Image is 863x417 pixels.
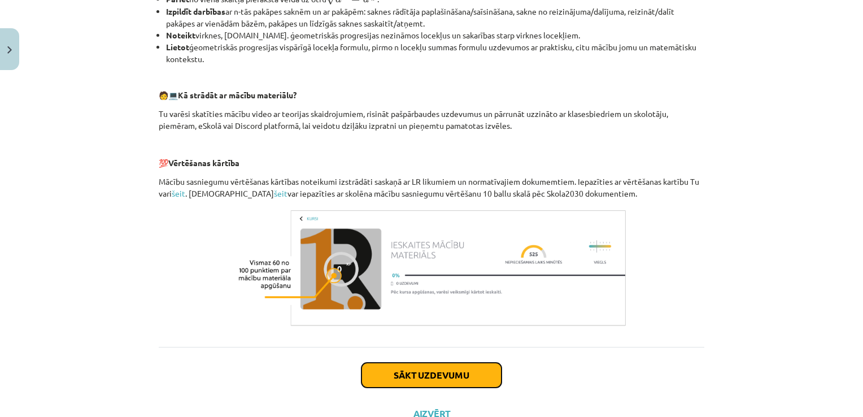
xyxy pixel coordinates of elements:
[178,90,297,100] b: Kā strādāt ar mācību materiālu?
[172,188,185,198] a: šeit
[166,29,704,41] li: virknes, [DOMAIN_NAME]. ģeometriskās progresijas nezināmos locekļus un sakarības starp virknes lo...
[159,108,704,132] p: Tu varēsi skatīties mācību video ar teorijas skaidrojumiem, risināt pašpārbaudes uzdevumus un pār...
[168,158,239,168] b: Vērtēšanas kārtība
[166,42,189,52] b: Lietot
[361,363,502,388] button: Sākt uzdevumu
[166,30,195,40] b: Noteikt
[166,6,704,29] li: ar n-tās pakāpes saknēm un ar pakāpēm: saknes rādītāja paplašināšana/saīsināšana, sakne no reizin...
[166,41,704,65] li: ģeometriskās progresijas vispārīgā locekļa formulu, pirmo n locekļu summas formulu uzdevumos ar p...
[159,176,704,199] p: Mācību sasniegumu vērtēšanas kārtības noteikumi izstrādāti saskaņā ar LR likumiem un normatīvajie...
[274,188,287,198] a: šeit
[7,46,12,54] img: icon-close-lesson-0947bae3869378f0d4975bcd49f059093ad1ed9edebbc8119c70593378902aed.svg
[159,89,704,101] p: 🧑 💻
[159,157,704,169] p: 💯
[166,6,225,16] b: Izpildīt darbības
